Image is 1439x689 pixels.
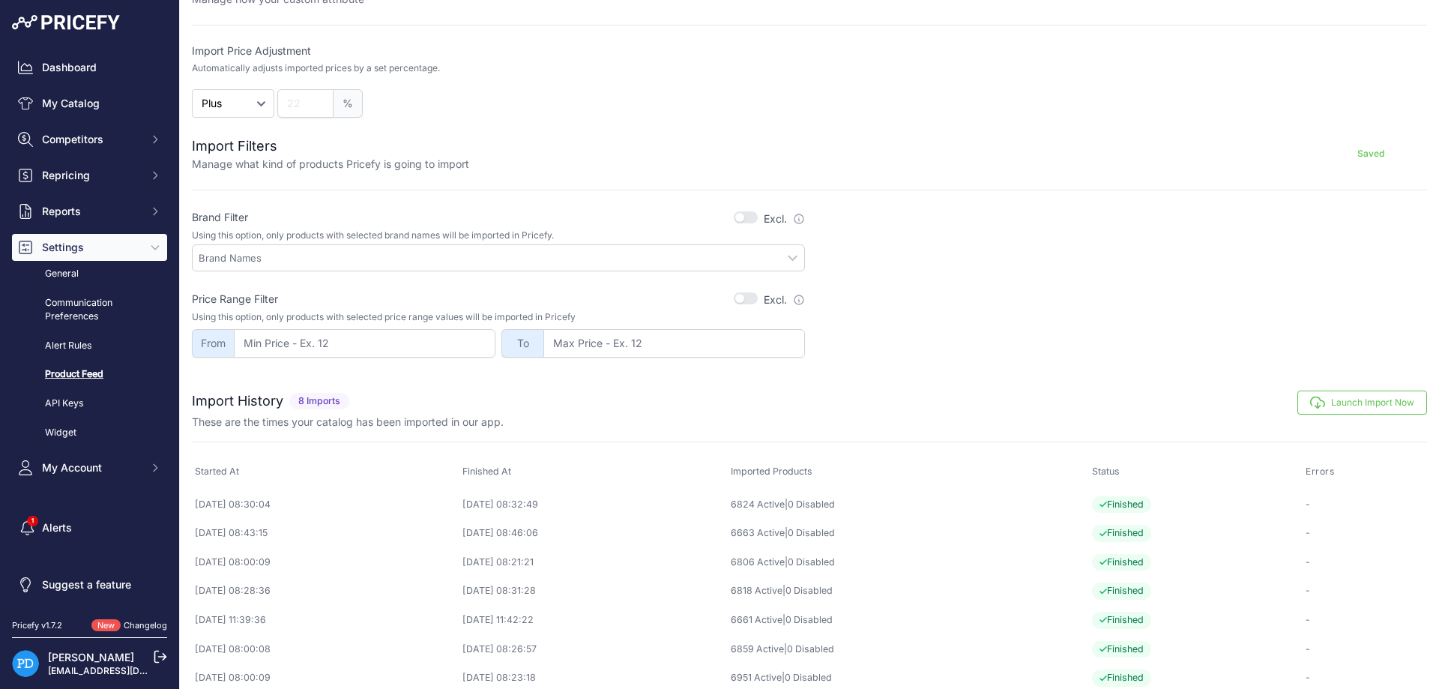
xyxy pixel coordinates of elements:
a: Widget [12,420,167,446]
a: 6806 Active [731,556,785,568]
a: 6663 Active [731,527,785,538]
a: Changelog [124,620,167,631]
p: - [1306,498,1424,512]
p: - [1306,526,1424,541]
td: [DATE] 08:31:28 [459,577,727,606]
td: [DATE] 08:46:06 [459,519,727,548]
a: 6661 Active [731,614,782,625]
a: 0 Disabled [788,556,835,568]
button: Reports [12,198,167,225]
td: [DATE] 08:21:21 [459,548,727,577]
td: [DATE] 08:32:49 [459,490,727,519]
a: API Keys [12,391,167,417]
span: Status [1092,466,1120,477]
a: 0 Disabled [787,643,834,655]
a: Alert Rules [12,333,167,359]
span: Settings [42,240,140,255]
a: 0 Disabled [785,672,832,683]
td: [DATE] 11:39:36 [192,606,459,635]
button: My Account [12,454,167,481]
label: Excl. [764,211,805,226]
label: Price Range Filter [192,292,278,307]
a: Suggest a feature [12,571,167,598]
a: Dashboard [12,54,167,81]
span: Finished At [462,466,511,477]
td: | [728,490,1089,519]
a: Product Feed [12,361,167,388]
td: | [728,635,1089,664]
span: To [501,329,543,358]
span: Finished [1092,583,1151,600]
span: From [192,329,234,358]
td: [DATE] 08:28:36 [192,577,459,606]
p: - [1306,556,1424,570]
nav: Sidebar [12,54,167,601]
a: General [12,261,167,287]
label: Brand Filter [192,210,248,225]
input: 22 [277,89,334,118]
span: Started At [195,466,239,477]
p: - [1306,643,1424,657]
label: Import Price Adjustment [192,43,805,58]
span: 8 Imports [289,393,349,410]
a: [EMAIL_ADDRESS][DOMAIN_NAME] [48,665,205,676]
td: [DATE] 11:42:22 [459,606,727,635]
img: Pricefy Logo [12,15,120,30]
a: 6859 Active [731,643,784,655]
label: Excl. [764,292,805,307]
button: Saved [1315,142,1427,166]
a: 0 Disabled [788,499,835,510]
span: Competitors [42,132,140,147]
h2: Import Filters [192,136,469,157]
span: New [91,619,121,632]
td: | [728,577,1089,606]
span: Finished [1092,554,1151,571]
td: | [728,548,1089,577]
span: Finished [1092,612,1151,629]
button: Launch Import Now [1297,391,1427,415]
a: My Catalog [12,90,167,117]
button: Errors [1306,466,1338,478]
a: 0 Disabled [785,614,833,625]
button: Settings [12,234,167,261]
td: [DATE] 08:30:04 [192,490,459,519]
a: [PERSON_NAME] [48,651,134,664]
h2: Import History [192,391,283,412]
a: Communication Preferences [12,290,167,330]
span: Repricing [42,168,140,183]
span: Finished [1092,496,1151,514]
td: [DATE] 08:00:09 [192,548,459,577]
a: 0 Disabled [788,527,835,538]
span: Finished [1092,525,1151,542]
a: 0 Disabled [785,585,833,596]
span: Imported Products [731,466,812,477]
td: | [728,606,1089,635]
div: Pricefy v1.7.2 [12,619,62,632]
input: Max Price - Ex. 12 [543,329,805,358]
button: Repricing [12,162,167,189]
a: 6951 Active [731,672,782,683]
td: [DATE] 08:43:15 [192,519,459,548]
span: Reports [42,204,140,219]
a: 6824 Active [731,499,785,510]
td: [DATE] 08:00:08 [192,635,459,664]
input: Min Price - Ex. 12 [234,329,495,358]
td: | [728,519,1089,548]
span: Finished [1092,670,1151,687]
p: Using this option, only products with selected price range values will be imported in Pricefy [192,311,805,323]
p: - [1306,671,1424,685]
input: Brand Names [199,251,804,265]
span: Finished [1092,641,1151,658]
p: - [1306,584,1424,598]
span: Errors [1306,466,1335,478]
span: % [334,89,363,118]
a: 6818 Active [731,585,782,596]
p: Automatically adjusts imported prices by a set percentage. [192,62,440,74]
td: [DATE] 08:26:57 [459,635,727,664]
button: Competitors [12,126,167,153]
p: Manage what kind of products Pricefy is going to import [192,157,469,172]
span: My Account [42,460,140,475]
p: These are the times your catalog has been imported in our app. [192,415,504,430]
a: Alerts [12,514,167,541]
p: - [1306,613,1424,628]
